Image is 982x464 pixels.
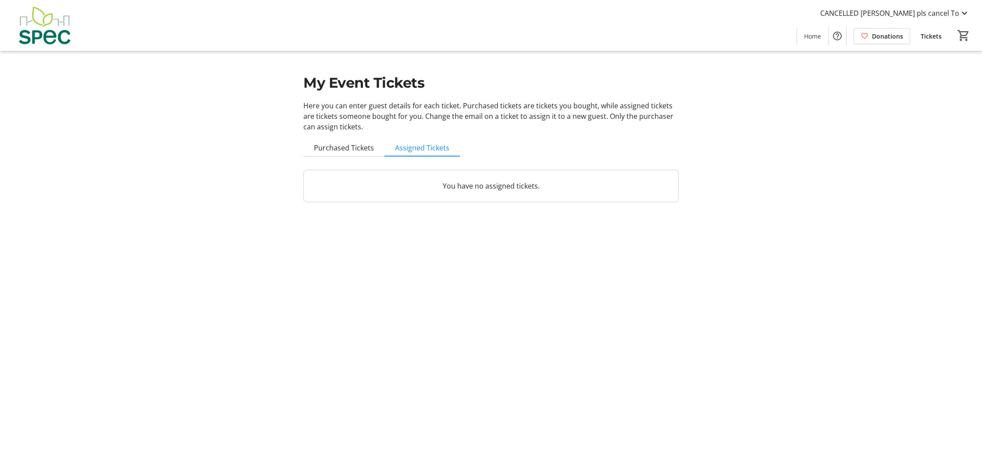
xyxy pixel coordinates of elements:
span: Tickets [921,32,942,41]
button: Help [829,27,846,45]
button: CANCELLED [PERSON_NAME] pls cancel To [813,6,977,20]
img: SPEC's Logo [5,4,83,47]
button: Cart [956,28,971,43]
span: Donations [872,32,903,41]
p: You have no assigned tickets. [314,181,668,191]
span: Home [804,32,821,41]
p: Here you can enter guest details for each ticket. Purchased tickets are tickets you bought, while... [303,100,679,132]
span: Purchased Tickets [314,144,374,151]
a: Tickets [914,28,949,44]
span: CANCELLED [PERSON_NAME] pls cancel To [820,8,959,18]
span: Assigned Tickets [395,144,449,151]
a: Donations [854,28,910,44]
a: Home [797,28,828,44]
h1: My Event Tickets [303,72,679,93]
